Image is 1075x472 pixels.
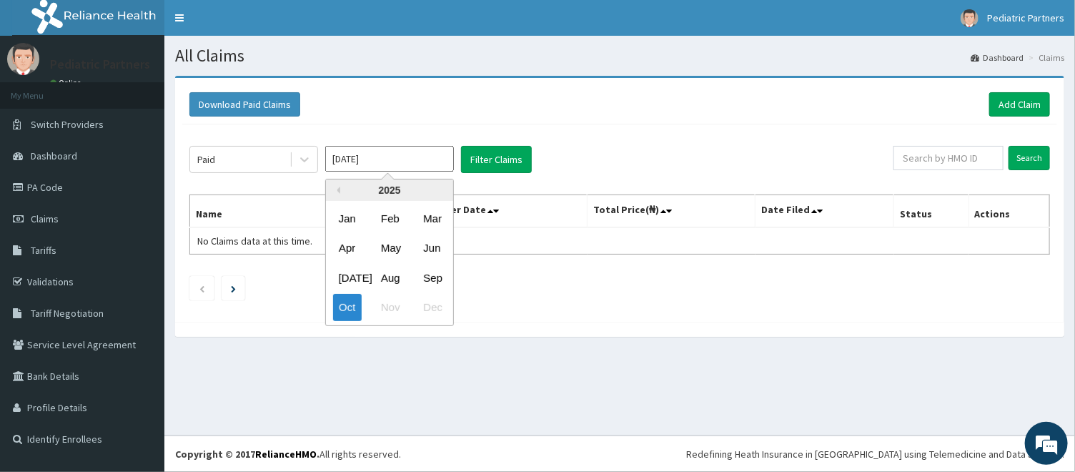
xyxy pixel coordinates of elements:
[7,43,39,75] img: User Image
[417,205,446,232] div: Choose March 2025
[325,146,454,172] input: Select Month and Year
[417,265,446,291] div: Choose September 2025
[175,448,319,461] strong: Copyright © 2017 .
[375,235,404,262] div: Choose May 2025
[1025,51,1064,64] li: Claims
[326,204,453,323] div: month 2025-10
[375,265,404,291] div: Choose August 2025
[190,195,407,228] th: Name
[31,118,104,131] span: Switch Providers
[987,11,1064,24] span: Pediatric Partners
[971,51,1024,64] a: Dashboard
[31,244,56,257] span: Tariffs
[31,212,59,225] span: Claims
[989,92,1050,117] a: Add Claim
[31,307,104,320] span: Tariff Negotiation
[969,195,1049,228] th: Actions
[31,149,77,162] span: Dashboard
[231,282,236,295] a: Next page
[197,235,312,247] span: No Claims data at this time.
[961,9,979,27] img: User Image
[417,235,446,262] div: Choose June 2025
[175,46,1064,65] h1: All Claims
[50,58,150,71] p: Pediatric Partners
[333,205,362,232] div: Choose January 2025
[756,195,894,228] th: Date Filed
[893,146,1004,170] input: Search by HMO ID
[333,235,362,262] div: Choose April 2025
[326,180,453,201] div: 2025
[189,92,300,117] button: Download Paid Claims
[1009,146,1050,170] input: Search
[197,152,215,167] div: Paid
[333,265,362,291] div: Choose July 2025
[375,205,404,232] div: Choose February 2025
[333,187,340,194] button: Previous Year
[686,447,1064,461] div: Redefining Heath Insurance in [GEOGRAPHIC_DATA] using Telemedicine and Data Science!
[333,295,362,321] div: Choose October 2025
[164,436,1075,472] footer: All rights reserved.
[461,146,532,173] button: Filter Claims
[199,282,205,295] a: Previous page
[255,448,317,461] a: RelianceHMO
[50,78,84,88] a: Online
[894,195,969,228] th: Status
[588,195,756,228] th: Total Price(₦)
